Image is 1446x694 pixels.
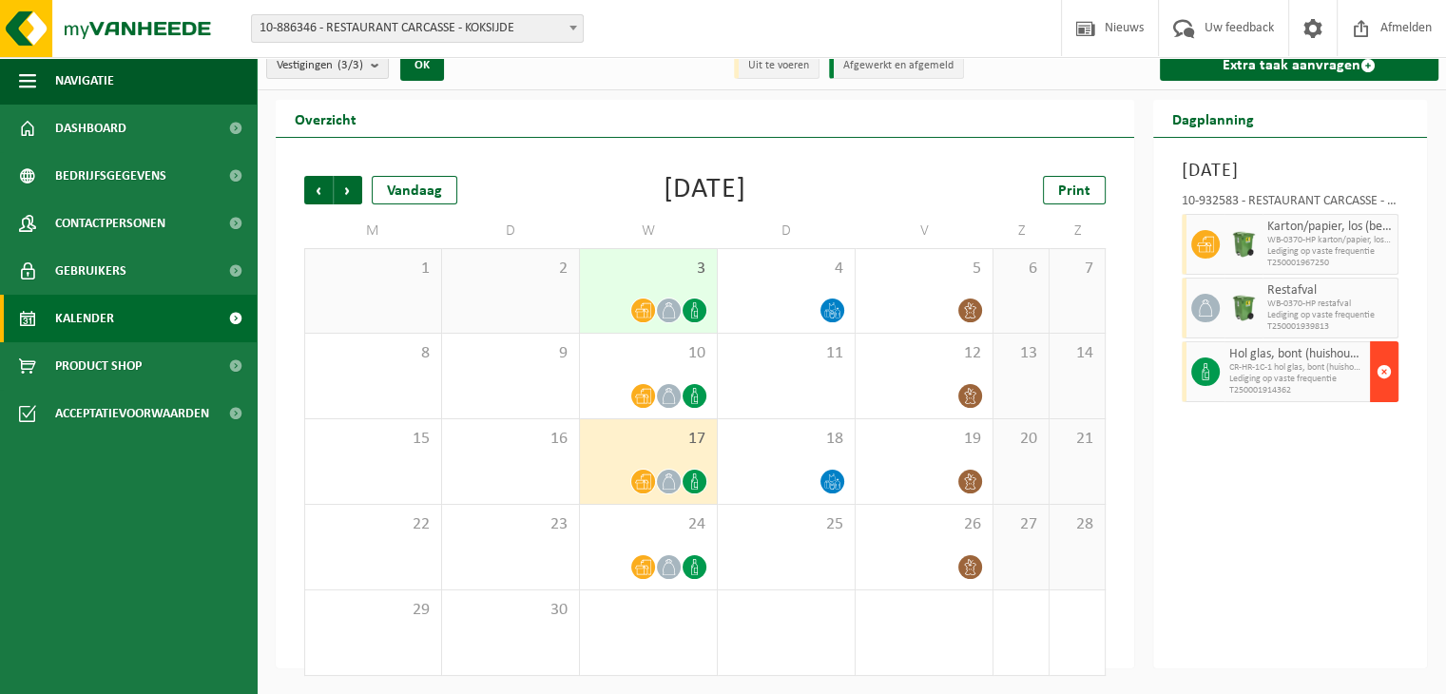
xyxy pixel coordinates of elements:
[1182,195,1398,214] div: 10-932583 - RESTAURANT CARCASSE - KNOKKE
[277,51,363,80] span: Vestigingen
[727,514,845,535] span: 25
[452,429,569,450] span: 16
[55,342,142,390] span: Product Shop
[266,50,389,79] button: Vestigingen(3/3)
[276,100,376,137] h2: Overzicht
[865,514,983,535] span: 26
[1267,220,1393,235] span: Karton/papier, los (bedrijven)
[1153,100,1273,137] h2: Dagplanning
[1003,343,1039,364] span: 13
[589,429,707,450] span: 17
[993,214,1050,248] td: Z
[1229,362,1365,374] span: CR-HR-1C-1 hol glas, bont (huishoudelijk)
[315,343,432,364] span: 8
[865,429,983,450] span: 19
[315,600,432,621] span: 29
[452,514,569,535] span: 23
[1160,50,1438,81] a: Extra taak aanvragen
[1267,258,1393,269] span: T250001967250
[55,200,165,247] span: Contactpersonen
[1229,347,1365,362] span: Hol glas, bont (huishoudelijk)
[337,59,363,71] count: (3/3)
[580,214,718,248] td: W
[589,514,707,535] span: 24
[1229,230,1258,259] img: WB-0370-HPE-GN-50
[856,214,993,248] td: V
[400,50,444,81] button: OK
[1043,176,1106,204] a: Print
[1003,429,1039,450] span: 20
[452,259,569,280] span: 2
[664,176,746,204] div: [DATE]
[1058,183,1090,199] span: Print
[372,176,457,204] div: Vandaag
[1003,514,1039,535] span: 27
[55,105,126,152] span: Dashboard
[865,259,983,280] span: 5
[55,247,126,295] span: Gebruikers
[315,429,432,450] span: 15
[1059,343,1095,364] span: 14
[1229,294,1258,322] img: WB-0370-HPE-GN-50
[1229,385,1365,396] span: T250001914362
[55,295,114,342] span: Kalender
[252,15,583,42] span: 10-886346 - RESTAURANT CARCASSE - KOKSIJDE
[1229,374,1365,385] span: Lediging op vaste frequentie
[1267,299,1393,310] span: WB-0370-HP restafval
[452,600,569,621] span: 30
[304,214,442,248] td: M
[589,343,707,364] span: 10
[829,53,964,79] li: Afgewerkt en afgemeld
[865,343,983,364] span: 12
[1050,214,1106,248] td: Z
[589,259,707,280] span: 3
[718,214,856,248] td: D
[304,176,333,204] span: Vorige
[727,429,845,450] span: 18
[1059,514,1095,535] span: 28
[55,152,166,200] span: Bedrijfsgegevens
[55,390,209,437] span: Acceptatievoorwaarden
[1003,259,1039,280] span: 6
[1267,246,1393,258] span: Lediging op vaste frequentie
[334,176,362,204] span: Volgende
[442,214,580,248] td: D
[251,14,584,43] span: 10-886346 - RESTAURANT CARCASSE - KOKSIJDE
[452,343,569,364] span: 9
[1267,283,1393,299] span: Restafval
[55,57,114,105] span: Navigatie
[315,259,432,280] span: 1
[727,343,845,364] span: 11
[1059,429,1095,450] span: 21
[1267,235,1393,246] span: WB-0370-HP karton/papier, los (bedrijven)
[1267,310,1393,321] span: Lediging op vaste frequentie
[727,259,845,280] span: 4
[315,514,432,535] span: 22
[1182,157,1398,185] h3: [DATE]
[1267,321,1393,333] span: T250001939813
[734,53,819,79] li: Uit te voeren
[1059,259,1095,280] span: 7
